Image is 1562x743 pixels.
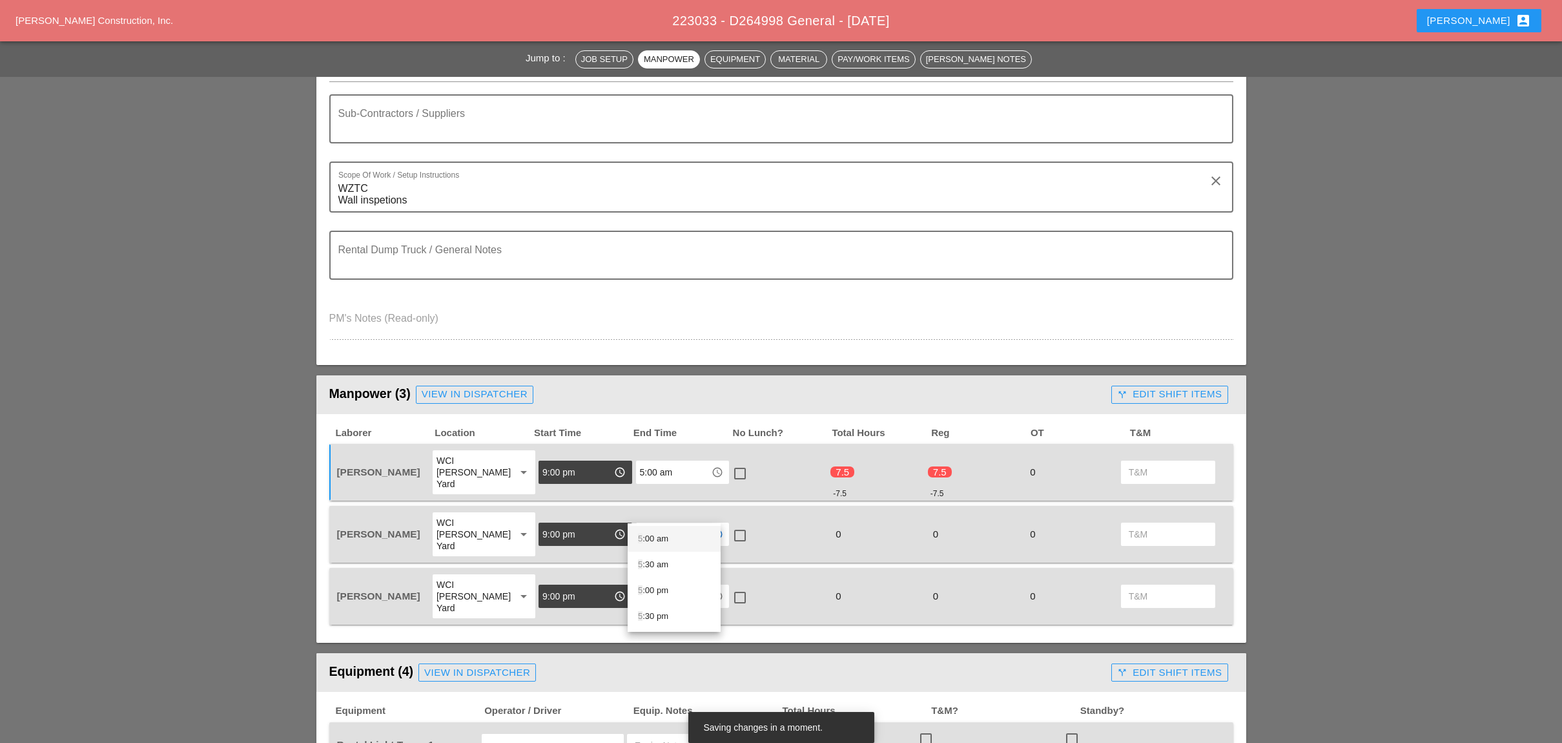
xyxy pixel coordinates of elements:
[638,531,710,547] div: :00 am
[575,50,633,68] button: Job Setup
[781,704,930,718] span: Total Hours
[1129,426,1228,441] span: T&M
[830,528,846,539] span: 0
[516,465,531,480] i: arrow_drop_down
[712,528,723,540] i: access_time
[930,488,944,499] div: -7.5
[329,660,1107,685] div: Equipment (4)
[928,528,943,539] span: 0
[1111,386,1228,404] button: Edit Shift Items
[615,528,626,540] i: access_time
[638,534,642,543] span: 5
[638,560,642,569] span: 5
[1111,664,1228,682] button: Edit Shift Items
[526,52,571,63] span: Jump to :
[1117,665,1222,680] div: Edit Shift Items
[838,53,909,66] div: Pay/Work Items
[1117,667,1127,678] i: call_split
[1129,586,1207,607] input: T&M
[334,704,484,718] span: Equipment
[433,426,533,441] span: Location
[581,53,628,66] div: Job Setup
[1117,390,1127,400] i: call_split
[930,426,1029,441] span: Reg
[632,704,781,718] span: Equip. Notes
[416,386,533,404] a: View in Dispatcher
[338,111,1214,142] textarea: Sub-Contractors / Suppliers
[712,466,723,478] i: access_time
[337,466,420,477] span: [PERSON_NAME]
[732,426,831,441] span: No Lunch?
[644,53,694,66] div: Manpower
[928,466,952,477] span: 7.5
[638,50,700,68] button: Manpower
[1079,704,1228,718] span: Standby?
[516,589,531,604] i: arrow_drop_down
[437,579,506,614] div: WCI [PERSON_NAME] Yard
[632,426,732,441] span: End Time
[638,583,710,598] div: :00 pm
[337,591,420,602] span: [PERSON_NAME]
[704,50,766,68] button: Equipment
[930,704,1079,718] span: T&M?
[1117,387,1222,402] div: Edit Shift Items
[533,426,632,441] span: Start Time
[15,15,173,26] a: [PERSON_NAME] Construction, Inc.
[830,466,854,477] span: 7.5
[338,178,1214,211] textarea: Scope Of Work / Setup Instructions
[1025,528,1040,539] span: 0
[437,455,506,490] div: WCI [PERSON_NAME] Yard
[830,591,846,602] span: 0
[638,609,710,624] div: :30 pm
[832,50,915,68] button: Pay/Work Items
[338,247,1214,278] textarea: Rental Dump Truck / General Notes
[334,426,434,441] span: Laborer
[920,50,1032,68] button: [PERSON_NAME] Notes
[638,611,642,621] span: 5
[516,527,531,542] i: arrow_drop_down
[1427,13,1531,28] div: [PERSON_NAME]
[833,488,847,499] div: -7.5
[337,528,420,539] span: [PERSON_NAME]
[418,664,536,682] a: View in Dispatcher
[1025,466,1040,477] span: 0
[1129,462,1207,483] input: T&M
[638,585,642,595] span: 5
[437,517,506,552] div: WCI [PERSON_NAME] Yard
[770,50,827,68] button: Material
[483,704,632,718] span: Operator / Driver
[329,308,1233,339] textarea: PM's Notes (Read-only)
[830,426,930,441] span: Total Hours
[615,466,626,478] i: access_time
[638,557,710,572] div: :30 am
[710,53,760,66] div: Equipment
[928,591,943,602] span: 0
[1417,9,1541,32] button: [PERSON_NAME]
[1516,13,1531,28] i: account_box
[776,53,821,66] div: Material
[615,591,626,602] i: access_time
[424,665,530,680] div: View in Dispatcher
[1025,591,1040,602] span: 0
[1209,173,1224,189] i: clear
[422,387,528,402] div: View in Dispatcher
[672,14,889,28] span: 223033 - D264998 General - [DATE]
[329,382,1107,408] div: Manpower (3)
[1129,524,1207,545] input: T&M
[926,53,1026,66] div: [PERSON_NAME] Notes
[1029,426,1129,441] span: OT
[704,722,823,733] span: Saving changes in a moment.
